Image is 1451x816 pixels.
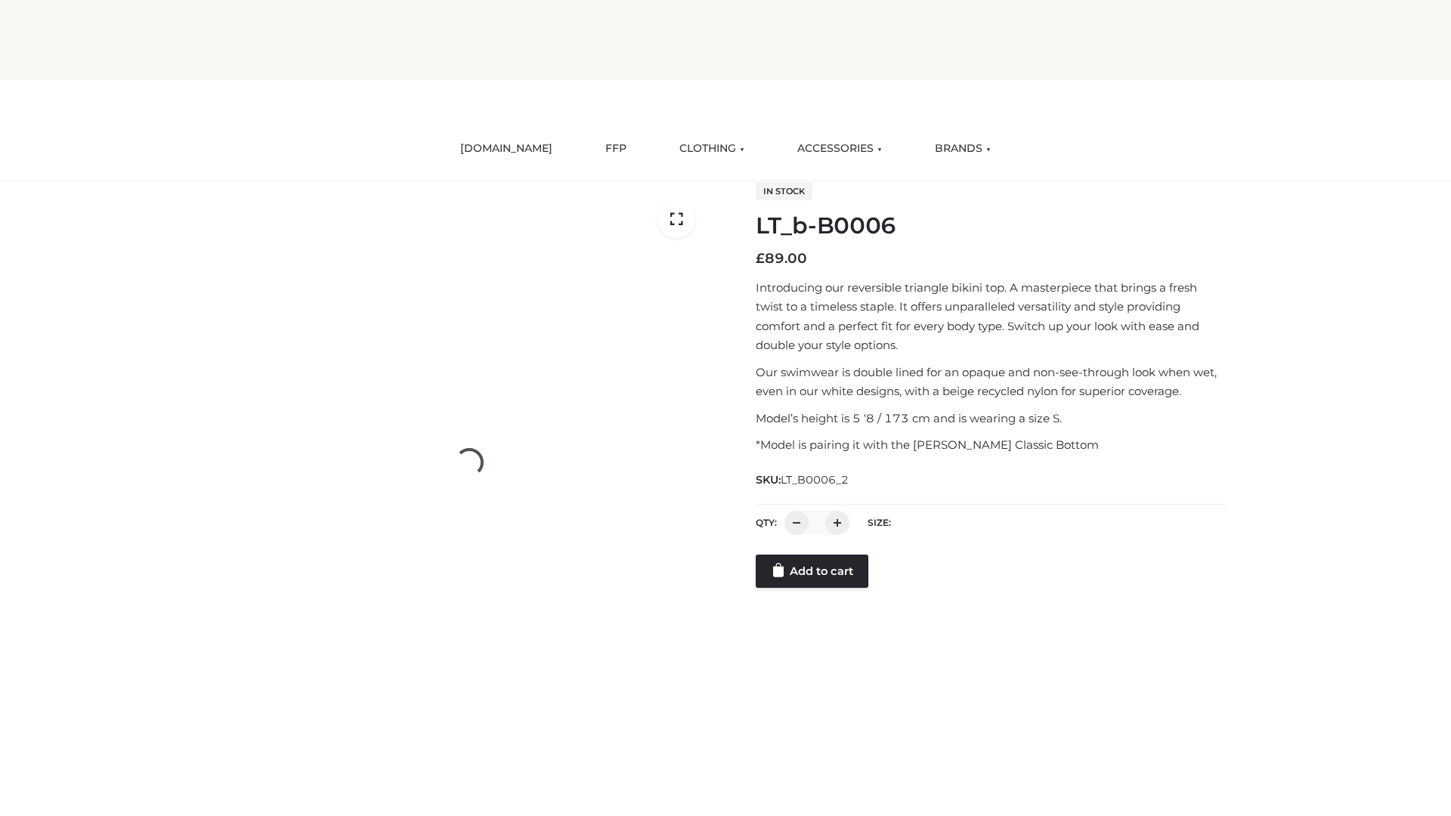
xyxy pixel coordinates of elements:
span: SKU: [756,471,850,489]
span: In stock [756,182,812,200]
a: FFP [594,132,638,165]
p: Introducing our reversible triangle bikini top. A masterpiece that brings a fresh twist to a time... [756,278,1227,355]
a: BRANDS [924,132,1002,165]
span: LT_B0006_2 [781,473,849,487]
p: Our swimwear is double lined for an opaque and non-see-through look when wet, even in our white d... [756,363,1227,401]
label: QTY: [756,517,777,528]
bdi: 89.00 [756,250,807,267]
h1: LT_b-B0006 [756,212,1227,240]
a: [DOMAIN_NAME] [449,132,564,165]
a: CLOTHING [668,132,756,165]
a: ACCESSORIES [786,132,893,165]
p: *Model is pairing it with the [PERSON_NAME] Classic Bottom [756,435,1227,455]
span: £ [756,250,765,267]
p: Model’s height is 5 ‘8 / 173 cm and is wearing a size S. [756,409,1227,428]
a: Add to cart [756,555,868,588]
label: Size: [868,517,891,528]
